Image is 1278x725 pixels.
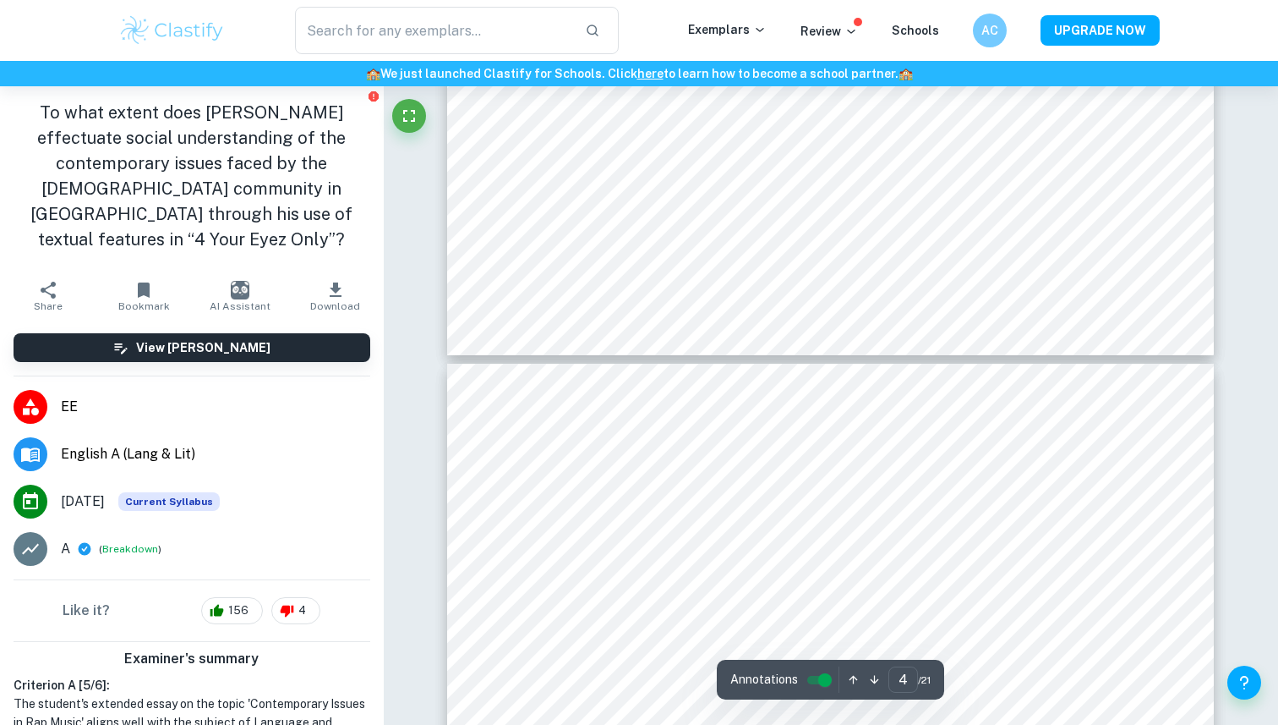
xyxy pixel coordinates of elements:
[61,444,370,464] span: English A (Lang & Lit)
[289,602,315,619] span: 4
[192,272,287,320] button: AI Assistant
[118,14,226,47] img: Clastify logo
[63,601,110,621] h6: Like it?
[310,300,360,312] span: Download
[96,272,191,320] button: Bookmark
[34,300,63,312] span: Share
[980,21,1000,40] h6: AC
[368,90,380,102] button: Report issue
[118,492,220,511] span: Current Syllabus
[7,649,377,669] h6: Examiner's summary
[800,22,858,41] p: Review
[136,338,270,357] h6: View [PERSON_NAME]
[918,673,931,688] span: / 21
[973,14,1007,47] button: AC
[892,24,939,37] a: Schools
[1227,666,1261,700] button: Help and Feedback
[898,67,913,80] span: 🏫
[3,64,1275,83] h6: We just launched Clastify for Schools. Click to learn how to become a school partner.
[287,272,383,320] button: Download
[1040,15,1160,46] button: UPGRADE NOW
[271,597,320,624] div: 4
[295,7,571,54] input: Search for any exemplars...
[637,67,664,80] a: here
[210,300,270,312] span: AI Assistant
[61,539,70,559] p: A
[61,397,370,417] span: EE
[688,20,767,39] p: Exemplars
[366,67,380,80] span: 🏫
[201,597,263,624] div: 156
[392,99,426,133] button: Fullscreen
[14,100,370,252] h1: To what extent does [PERSON_NAME] effectuate social understanding of the contemporary issues face...
[61,492,105,512] span: [DATE]
[14,333,370,362] button: View [PERSON_NAME]
[118,492,220,511] div: This exemplar is based on the current syllabus. Feel free to refer to it for inspiration/ideas wh...
[219,602,258,619] span: 156
[99,541,161,557] span: ( )
[102,541,158,557] button: Breakdown
[231,281,249,299] img: AI Assistant
[14,676,370,695] h6: Criterion A [ 5 / 6 ]:
[730,671,798,689] span: Annotations
[118,300,170,312] span: Bookmark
